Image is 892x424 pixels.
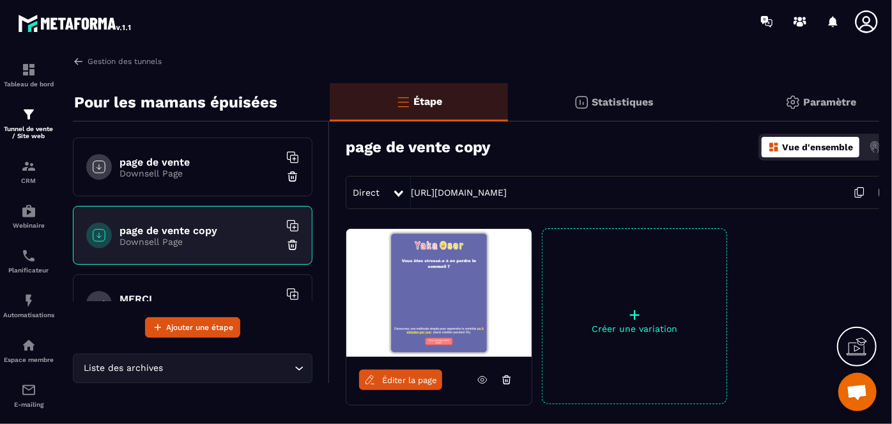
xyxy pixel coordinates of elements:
[73,56,84,67] img: arrow
[3,97,54,149] a: formationformationTunnel de vente / Site web
[21,382,36,398] img: email
[286,239,299,251] img: trash
[3,267,54,274] p: Planificateur
[782,142,853,152] p: Vue d'ensemble
[166,361,291,375] input: Search for option
[353,187,380,198] span: Direct
[119,168,279,178] p: Downsell Page
[411,187,507,198] a: [URL][DOMAIN_NAME]
[3,373,54,418] a: emailemailE-mailing
[3,125,54,139] p: Tunnel de vente / Site web
[3,328,54,373] a: automationsautomationsEspace membre
[359,370,442,390] a: Éditer la page
[286,170,299,183] img: trash
[346,138,491,156] h3: page de vente copy
[3,401,54,408] p: E-mailing
[542,306,727,324] p: +
[3,283,54,328] a: automationsautomationsAutomatisations
[396,94,411,109] img: bars-o.4a397970.svg
[574,95,589,110] img: stats.20deebd0.svg
[3,52,54,97] a: formationformationTableau de bord
[785,95,801,110] img: setting-gr.5f69749f.svg
[838,373,877,411] a: Ouvrir le chat
[145,317,240,338] button: Ajouter une étape
[73,354,312,383] div: Search for option
[119,293,279,305] h6: MERCI
[3,194,54,239] a: automationsautomationsWebinaire
[3,222,54,229] p: Webinaire
[3,239,54,283] a: schedulerschedulerPlanificateur
[21,248,36,263] img: scheduler
[3,311,54,318] p: Automatisations
[3,149,54,194] a: formationformationCRM
[382,375,437,385] span: Éditer la page
[21,62,36,77] img: formation
[542,324,727,334] p: Créer une variation
[74,90,277,115] p: Pour les mamans épuisées
[21,107,36,122] img: formation
[119,237,279,247] p: Downsell Page
[3,177,54,184] p: CRM
[3,356,54,363] p: Espace membre
[81,361,166,375] span: Liste des archives
[869,141,880,153] img: actions.d6e523a2.png
[21,159,36,174] img: formation
[73,56,162,67] a: Gestion des tunnels
[768,141,780,153] img: dashboard-orange.40269519.svg
[166,321,233,334] span: Ajouter une étape
[414,95,443,107] p: Étape
[21,338,36,353] img: automations
[18,12,133,35] img: logo
[119,224,279,237] h6: page de vente copy
[804,96,857,108] p: Paramètre
[21,203,36,219] img: automations
[592,96,654,108] p: Statistiques
[119,156,279,168] h6: page de vente
[3,81,54,88] p: Tableau de bord
[21,293,36,308] img: automations
[346,229,532,357] img: image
